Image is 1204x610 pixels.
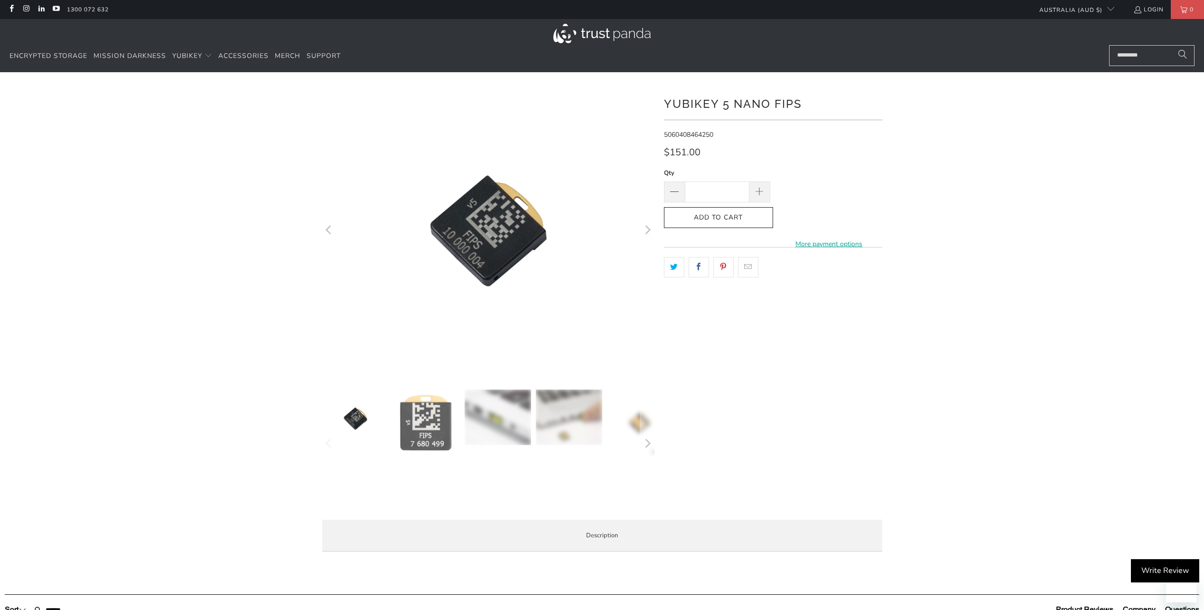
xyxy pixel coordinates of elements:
[689,257,709,277] a: Share this on Facebook
[1131,559,1199,583] div: Write Review
[640,86,655,375] button: Next
[37,6,45,13] a: Trust Panda Australia on LinkedIn
[664,130,713,139] span: 5060408464250
[218,51,269,60] span: Accessories
[9,45,341,67] nav: Translation missing: en.navigation.header.main_nav
[664,146,700,159] span: $151.00
[218,45,269,67] a: Accessories
[172,45,212,67] summary: YubiKey
[322,390,389,448] img: YubiKey 5 Nano FIPS - Trust Panda
[275,45,300,67] a: Merch
[776,239,882,249] a: More payment options
[1166,572,1196,602] iframe: Button to launch messaging window
[553,24,651,43] img: Trust Panda Australia
[172,51,202,60] span: YubiKey
[536,390,602,445] img: YubiKey 5 Nano FIPS - Trust Panda
[9,45,87,67] a: Encrypted Storage
[607,390,673,456] img: YubiKey 5 Nano FIPS - Trust Panda
[664,168,770,178] label: Qty
[22,6,30,13] a: Trust Panda Australia on Instagram
[322,86,654,375] img: YubiKey 5 Nano FIPS - Trust Panda
[664,207,773,229] button: Add to Cart
[9,51,87,60] span: Encrypted Storage
[640,390,655,498] button: Next
[93,45,166,67] a: Mission Darkness
[738,257,758,277] a: Email this to a friend
[307,45,341,67] a: Support
[7,6,15,13] a: Trust Panda Australia on Facebook
[1133,4,1164,15] a: Login
[1171,45,1195,66] button: Search
[322,86,337,375] button: Previous
[465,390,531,445] img: YubiKey 5 Nano FIPS - Trust Panda
[67,4,109,15] a: 1300 072 632
[664,257,684,277] a: Share this on Twitter
[52,6,60,13] a: Trust Panda Australia on YouTube
[322,520,882,552] label: Description
[664,94,882,113] h1: YubiKey 5 Nano FIPS
[322,390,337,498] button: Previous
[674,214,763,222] span: Add to Cart
[1109,45,1195,66] input: Search...
[93,51,166,60] span: Mission Darkness
[713,257,734,277] a: Share this on Pinterest
[307,51,341,60] span: Support
[275,51,300,60] span: Merch
[393,390,460,457] img: YubiKey 5 Nano FIPS - Trust Panda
